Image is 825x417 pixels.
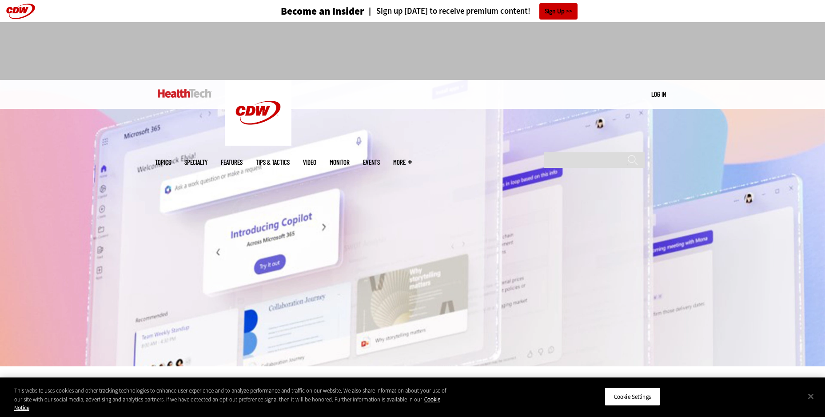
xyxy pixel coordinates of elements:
div: This website uses cookies and other tracking technologies to enhance user experience and to analy... [14,386,454,413]
button: Close [801,386,821,406]
h3: Become an Insider [281,6,364,16]
a: MonITor [330,159,350,166]
span: Specialty [184,159,207,166]
a: Become an Insider [247,6,364,16]
a: Events [363,159,380,166]
a: Log in [651,90,666,98]
a: CDW [225,139,291,148]
a: Video [303,159,316,166]
div: User menu [651,90,666,99]
a: Tips & Tactics [256,159,290,166]
button: Cookie Settings [605,387,660,406]
a: Sign up [DATE] to receive premium content! [364,7,530,16]
a: More information about your privacy [14,396,440,412]
a: Sign Up [539,3,578,20]
img: Home [225,80,291,146]
img: Home [158,89,211,98]
span: Topics [155,159,171,166]
span: More [393,159,412,166]
a: Features [221,159,243,166]
iframe: advertisement [251,31,574,71]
